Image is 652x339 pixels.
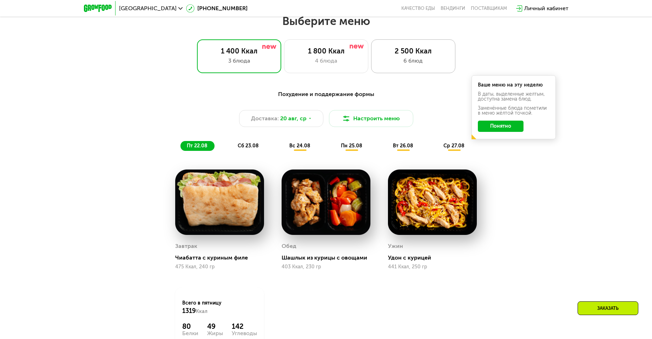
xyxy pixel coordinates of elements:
[578,301,638,315] div: Заказать
[119,6,177,11] span: [GEOGRAPHIC_DATA]
[182,300,257,315] div: Всего в пятницу
[232,322,257,331] div: 142
[478,121,523,132] button: Понятно
[196,308,208,314] span: Ккал
[280,114,307,123] span: 20 авг, ср
[182,307,196,315] span: 1319
[204,47,274,55] div: 1 400 Ккал
[471,6,507,11] div: поставщикам
[186,4,248,13] a: [PHONE_NUMBER]
[378,47,448,55] div: 2 500 Ккал
[251,114,279,123] span: Доставка:
[443,143,465,149] span: ср 27.08
[291,57,361,65] div: 4 блюда
[207,331,223,336] div: Жиры
[341,143,362,149] span: пн 25.08
[388,241,403,251] div: Ужин
[182,331,198,336] div: Белки
[182,322,198,331] div: 80
[388,254,482,261] div: Удон с курицей
[187,143,208,149] span: пт 22.08
[175,241,197,251] div: Завтрак
[401,6,435,11] a: Качество еды
[282,264,370,270] div: 403 Ккал, 230 гр
[378,57,448,65] div: 6 блюд
[388,264,477,270] div: 441 Ккал, 250 гр
[478,83,549,88] div: Ваше меню на эту неделю
[393,143,413,149] span: вт 26.08
[118,90,534,99] div: Похудение и поддержание формы
[175,264,264,270] div: 475 Ккал, 240 гр
[441,6,465,11] a: Вендинги
[289,143,310,149] span: вс 24.08
[175,254,270,261] div: Чиабатта с куриным филе
[22,14,630,28] h2: Выберите меню
[204,57,274,65] div: 3 блюда
[524,4,568,13] div: Личный кабинет
[291,47,361,55] div: 1 800 Ккал
[282,254,376,261] div: Шашлык из курицы с овощами
[329,110,413,127] button: Настроить меню
[207,322,223,331] div: 49
[238,143,259,149] span: сб 23.08
[282,241,296,251] div: Обед
[478,92,549,102] div: В даты, выделенные желтым, доступна замена блюд.
[478,106,549,116] div: Заменённые блюда пометили в меню жёлтой точкой.
[232,331,257,336] div: Углеводы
